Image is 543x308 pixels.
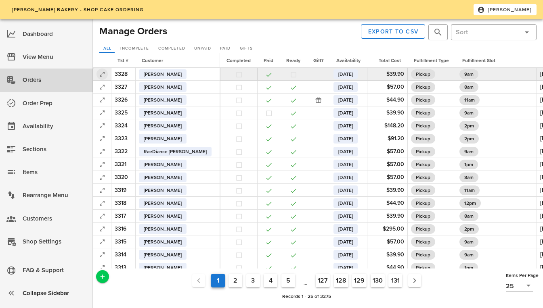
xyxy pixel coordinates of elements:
[338,121,353,131] span: [DATE]
[96,198,108,209] button: Expand Record
[416,224,430,234] span: Pickup
[144,185,182,195] span: [PERSON_NAME]
[239,46,253,51] span: Gifts
[367,119,407,132] td: $148.20
[416,147,430,156] span: Pickup
[464,198,476,208] span: 12pm
[111,235,135,248] td: 3315
[464,147,474,156] span: 9am
[23,120,86,133] div: Availability
[338,198,353,208] span: [DATE]
[23,166,86,179] div: Items
[96,210,108,222] button: Expand Record
[99,45,115,53] a: All
[416,108,430,118] span: Pickup
[338,185,353,195] span: [DATE]
[96,270,109,283] button: Add a New Record
[367,261,407,274] td: $44.90
[144,173,182,182] span: [PERSON_NAME]
[281,274,295,287] button: Goto Page 5
[216,45,234,53] a: Paid
[6,4,149,15] a: [PERSON_NAME] Bakery - Shop Cake Ordering
[111,223,135,235] td: 3316
[367,53,407,68] th: Total Cost
[367,94,407,106] td: $44.90
[96,262,108,273] button: Expand Record
[464,82,474,92] span: 8am
[144,69,182,79] span: [PERSON_NAME]
[367,145,407,158] td: $57.00
[414,58,449,63] span: Fulfillment Type
[96,81,108,93] button: Expand Record
[144,263,182,273] span: [PERSON_NAME]
[111,106,135,119] td: 3325
[407,53,456,68] th: Fulfillment Type
[111,210,135,223] td: 3317
[257,53,280,68] th: Paid
[464,173,474,182] span: 8am
[23,73,86,87] div: Orders
[111,68,135,81] td: 3328
[367,235,407,248] td: $57.00
[220,46,230,51] span: Paid
[338,95,353,105] span: [DATE]
[111,184,135,197] td: 3319
[474,4,537,15] button: [PERSON_NAME]
[144,224,182,234] span: [PERSON_NAME]
[367,223,407,235] td: $295.00
[111,94,135,106] td: 3326
[111,248,135,261] td: 3314
[103,46,111,51] span: All
[456,53,537,68] th: Fulfillment Slot
[144,121,182,131] span: [PERSON_NAME]
[316,274,330,287] button: Goto Page 127
[96,185,108,196] button: Expand Record
[111,53,135,68] th: Tkt #
[416,82,430,92] span: Pickup
[23,287,86,300] div: Collapse Sidebar
[111,261,135,274] td: 3313
[144,134,182,144] span: [PERSON_NAME]
[229,274,242,287] button: Goto Page 2
[144,147,207,156] span: RaeDiance [PERSON_NAME]
[464,185,475,195] span: 11am
[352,274,367,287] button: Goto Page 129
[111,272,503,289] nav: Pagination Navigation
[338,173,353,182] span: [DATE]
[416,198,430,208] span: Pickup
[96,120,108,131] button: Expand Record
[96,172,108,183] button: Expand Record
[338,69,353,79] span: [DATE]
[120,46,149,51] span: Incomplete
[464,250,474,260] span: 9am
[111,197,135,210] td: 3318
[96,107,108,119] button: Expand Record
[96,223,108,235] button: Expand Record
[144,82,182,92] span: [PERSON_NAME]
[144,211,182,221] span: [PERSON_NAME]
[416,134,430,144] span: Pickup
[338,250,353,260] span: [DATE]
[96,69,108,80] button: Expand Record
[109,291,504,302] div: Records 1 - 25 of 3275
[111,119,135,132] td: 3324
[416,160,430,169] span: Pickup
[330,53,367,68] th: Availability
[379,58,401,63] span: Total Cost
[338,147,353,156] span: [DATE]
[111,171,135,184] td: 3320
[117,58,128,63] span: Tkt #
[433,27,443,37] button: prepend icon
[367,106,407,119] td: $39.90
[194,46,211,51] span: Unpaid
[211,274,225,287] button: Current Page, Page 1
[299,274,312,287] span: ...
[408,274,421,287] button: Next page
[367,210,407,223] td: $39.90
[336,58,361,63] span: Availability
[144,160,182,169] span: [PERSON_NAME]
[338,134,353,144] span: [DATE]
[416,185,430,195] span: Pickup
[99,24,167,39] h2: Manage Orders
[479,6,532,13] span: [PERSON_NAME]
